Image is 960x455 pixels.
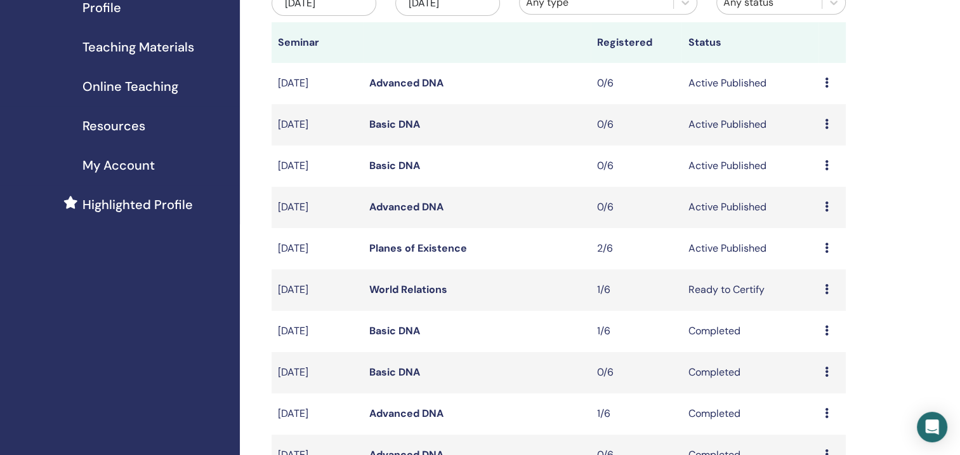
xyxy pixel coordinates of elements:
[272,393,363,435] td: [DATE]
[272,269,363,311] td: [DATE]
[681,187,818,228] td: Active Published
[591,393,682,435] td: 1/6
[681,352,818,393] td: Completed
[681,228,818,269] td: Active Published
[681,146,818,187] td: Active Published
[82,116,145,135] span: Resources
[82,156,155,175] span: My Account
[681,311,818,352] td: Completed
[591,104,682,146] td: 0/6
[591,352,682,393] td: 0/6
[272,63,363,104] td: [DATE]
[369,283,447,296] a: World Relations
[272,104,363,146] td: [DATE]
[272,187,363,228] td: [DATE]
[369,324,420,337] a: Basic DNA
[681,393,818,435] td: Completed
[591,63,682,104] td: 0/6
[591,187,682,228] td: 0/6
[369,365,420,379] a: Basic DNA
[272,228,363,269] td: [DATE]
[369,159,420,172] a: Basic DNA
[591,269,682,311] td: 1/6
[272,22,363,63] th: Seminar
[591,311,682,352] td: 1/6
[369,407,444,420] a: Advanced DNA
[82,195,193,214] span: Highlighted Profile
[591,228,682,269] td: 2/6
[591,22,682,63] th: Registered
[681,104,818,146] td: Active Published
[82,37,194,57] span: Teaching Materials
[369,241,467,255] a: Planes of Existence
[272,146,363,187] td: [DATE]
[681,22,818,63] th: Status
[369,118,420,131] a: Basic DNA
[681,269,818,311] td: Ready to Certify
[272,352,363,393] td: [DATE]
[917,412,947,442] div: Open Intercom Messenger
[591,146,682,187] td: 0/6
[369,76,444,90] a: Advanced DNA
[272,311,363,352] td: [DATE]
[681,63,818,104] td: Active Published
[369,200,444,214] a: Advanced DNA
[82,77,178,96] span: Online Teaching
